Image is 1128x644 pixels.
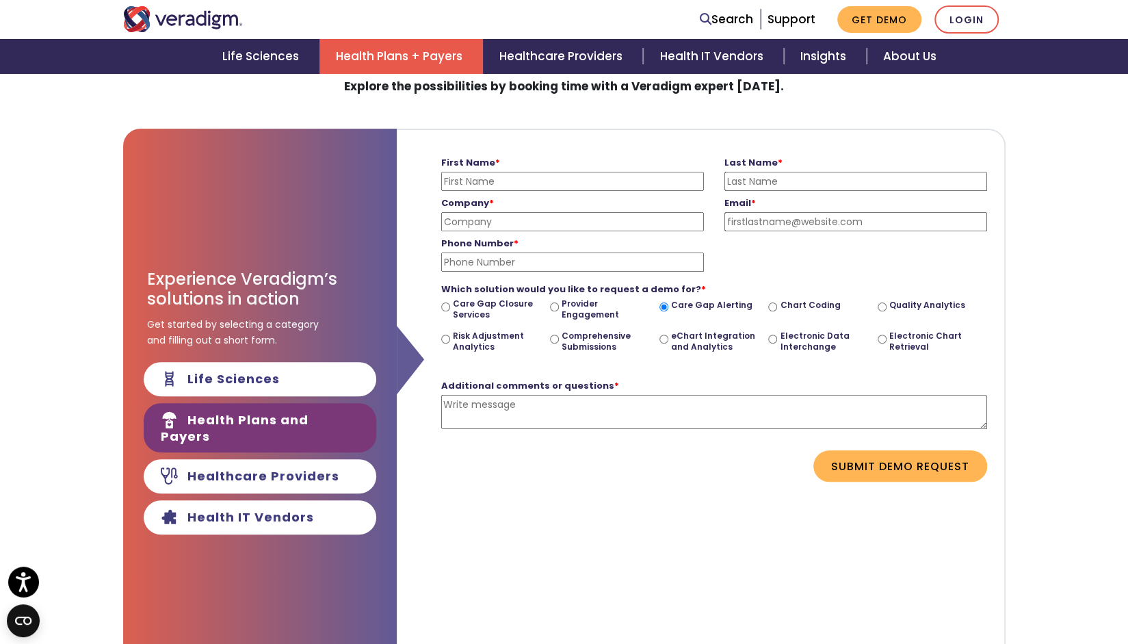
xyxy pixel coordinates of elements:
strong: Explore the possibilities by booking time with a Veradigm expert [DATE]. [344,78,784,94]
input: Phone Number [441,253,704,272]
label: Care Gap Alerting [671,300,752,311]
a: Get Demo [837,6,921,33]
a: Support [768,11,815,27]
a: Life Sciences [206,39,319,74]
input: firstlastname@website.com [724,212,987,231]
strong: Email [724,196,756,209]
strong: Company [441,196,494,209]
a: Healthcare Providers [483,39,643,74]
label: Provider Engagement [562,298,654,320]
strong: Phone Number [441,237,519,250]
a: Login [934,5,999,34]
a: Insights [784,39,867,74]
a: Health Plans + Payers [319,39,483,74]
button: Submit Demo Request [813,450,987,482]
strong: Additional comments or questions [441,379,619,392]
span: Get started by selecting a category and filling out a short form. [147,317,319,348]
label: Electronic Data Interchange [780,331,872,352]
a: About Us [867,39,953,74]
label: Chart Coding [780,300,840,311]
label: Care Gap Closure Services [453,298,545,320]
button: Open CMP widget [7,604,40,637]
input: Company [441,212,704,231]
strong: Which solution would you like to request a demo for? [441,283,706,296]
strong: First Name [441,156,500,169]
strong: Last Name [724,156,783,169]
h3: Experience Veradigm’s solutions in action [147,270,373,309]
label: Quality Analytics [889,300,965,311]
img: Veradigm logo [123,6,243,32]
label: Risk Adjustment Analytics [453,331,545,352]
a: Health IT Vendors [643,39,783,74]
label: Electronic Chart Retrieval [889,331,982,352]
input: Last Name [724,172,987,191]
a: Search [700,10,753,29]
input: First Name [441,172,704,191]
label: Comprehensive Submissions [562,331,654,352]
label: eChart Integration and Analytics [671,331,763,352]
